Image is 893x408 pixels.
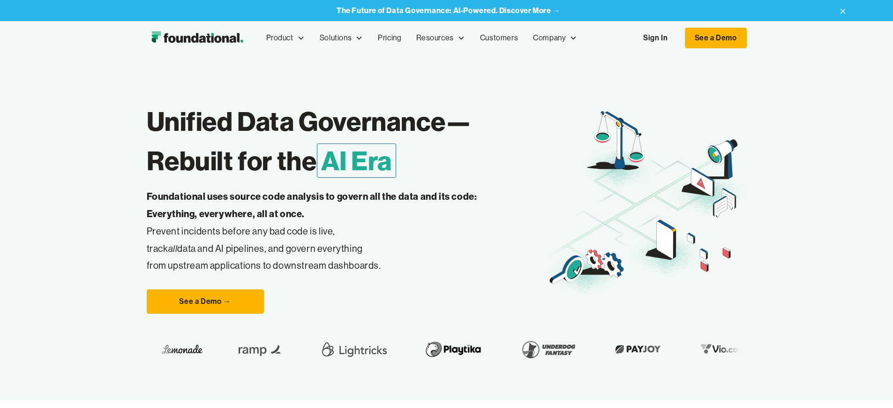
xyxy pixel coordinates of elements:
p: Prevent incidents before any bad code is live, track data and AI pipelines, and govern everything... [147,188,507,274]
em: all [168,242,178,254]
a: Sign In [634,28,677,48]
div: Company [533,32,566,44]
img: Vio.com [688,342,742,356]
iframe: Chat Widget [846,363,893,408]
a: See a Demo [685,28,747,48]
span: AI Era [317,144,397,178]
a: See a Demo → [147,289,264,314]
img: Foundational Logo [147,29,248,47]
div: Company [525,23,585,53]
img: Lightricks [310,336,382,363]
div: Solutions [320,32,352,44]
img: Lemonade [153,342,194,356]
img: Underdog Fantasy [509,336,572,363]
div: Product [259,23,312,53]
h1: Unified Data Governance— Rebuilt for the [147,102,547,181]
div: Resources [416,32,453,44]
a: home [147,29,248,47]
a: Customers [473,23,525,53]
div: Product [266,32,293,44]
img: Playtika [412,336,479,363]
img: Payjoy [602,342,658,356]
img: Ramp [224,336,280,363]
a: Pricing [370,23,409,53]
strong: Foundational uses source code analysis to govern all the data and its code: Everything, everywher... [147,190,477,219]
div: Solutions [312,23,370,53]
div: Resources [409,23,472,53]
a: The Future of Data Governance: AI-Powered. Discover More → [337,6,560,15]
